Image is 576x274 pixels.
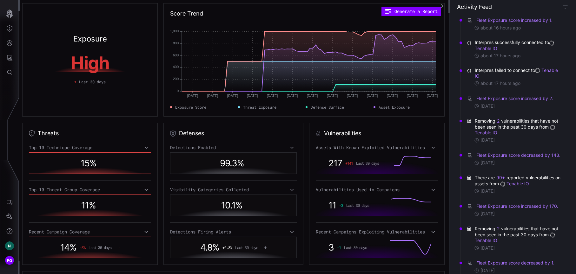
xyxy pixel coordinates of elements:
[407,94,418,98] text: [DATE]
[328,200,336,211] span: 11
[475,226,562,244] span: Removing vulnerabilities that have not been seen in the past 30 days from
[476,17,553,23] button: Fleet Exposure score increased by 1.
[480,53,520,59] time: about 17 hours ago
[337,245,341,250] span: -1
[287,94,298,98] text: [DATE]
[475,124,556,135] a: Tenable IO
[476,95,553,102] button: Fleet Exposure score increased by 2.
[311,104,344,110] span: Defense Surface
[7,257,12,264] span: FO
[170,229,297,235] div: Detections Firing Alerts
[170,29,179,33] text: 1,000
[220,158,244,169] span: 99.3 %
[175,104,206,110] span: Exposure Score
[480,160,495,166] time: [DATE]
[29,145,151,150] div: Top 10 Technique Coverage
[221,200,242,211] span: 10.1 %
[173,41,179,45] text: 800
[535,68,540,73] img: Tenable
[29,229,151,235] div: Recent Campaign Coverage
[427,94,438,98] text: [DATE]
[179,130,204,137] h2: Defenses
[29,187,151,193] div: Top 10 Threat Group Coverage
[550,125,555,130] img: Tenable
[475,232,556,243] a: Tenable IO
[327,94,338,98] text: [DATE]
[475,40,555,51] a: Tenable IO
[81,158,96,169] span: 15 %
[81,200,96,211] span: 11 %
[480,245,495,251] time: [DATE]
[227,94,238,98] text: [DATE]
[60,242,76,253] span: 14 %
[346,203,369,207] span: Last 30 days
[476,152,561,158] button: Fleet Exposure score decreased by 143.
[173,65,179,69] text: 400
[475,40,562,51] span: Interpres successfully connected to
[170,145,297,150] div: Detections Enabled
[476,203,559,209] button: Fleet Exposure score increased by 170.
[247,94,258,98] text: [DATE]
[316,145,438,150] div: Assets With Known Exploited Vulnerabilities
[379,104,410,110] span: Asset Exposure
[222,245,232,250] span: + 2.8 %
[207,94,218,98] text: [DATE]
[480,80,520,86] time: about 17 hours ago
[475,67,562,79] span: Interpres failed to connect to
[381,7,441,16] button: Generate a Report
[480,211,495,217] time: [DATE]
[344,245,367,250] span: Last 30 days
[496,175,505,181] button: 99+
[480,25,521,31] time: about 16 hours ago
[316,187,438,193] div: Vulnerabilities Used in Campaigns
[549,41,554,46] img: Tenable
[480,188,495,194] time: [DATE]
[80,245,85,250] span: -3 %
[347,94,358,98] text: [DATE]
[316,229,438,235] div: Recent Campaigns Exploiting Vulnerabilities
[200,242,219,253] span: 4.8 %
[328,158,342,169] span: 217
[243,104,276,110] span: Threat Exposure
[356,161,379,165] span: Last 30 days
[480,103,495,109] time: [DATE]
[173,77,179,81] text: 200
[497,226,500,232] button: 2
[8,243,11,249] span: N
[170,187,297,193] div: Visibility Categories Collected
[387,94,398,98] text: [DATE]
[38,130,59,137] h2: Threats
[0,239,19,253] button: N
[170,10,203,17] h2: Score Trend
[480,137,495,143] time: [DATE]
[475,175,562,187] span: There are reported vulnerabilities on assets from
[235,245,258,250] span: Last 30 days
[73,35,107,43] h2: Exposure
[267,94,278,98] text: [DATE]
[457,3,492,10] h4: Activity Feed
[33,54,147,72] h1: High
[480,268,495,273] time: [DATE]
[476,260,555,266] button: Fleet Exposure score decreased by 1.
[500,181,529,186] a: Tenable IO
[307,94,318,98] text: [DATE]
[500,182,505,187] img: Tenable
[550,233,555,238] img: Tenable
[177,89,179,93] text: 0
[187,94,198,98] text: [DATE]
[345,161,353,165] span: + 141
[328,242,334,253] span: 3
[475,118,562,136] span: Removing vulnerabilities that have not been seen in the past 30 days from
[339,203,343,207] span: -3
[324,130,361,137] h2: Vulnerabilities
[89,245,111,250] span: Last 30 days
[173,53,179,57] text: 600
[475,67,559,79] a: Tenable IO
[79,79,106,85] span: Last 30 days
[0,253,19,268] button: FO
[497,118,500,124] button: 2
[367,94,378,98] text: [DATE]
